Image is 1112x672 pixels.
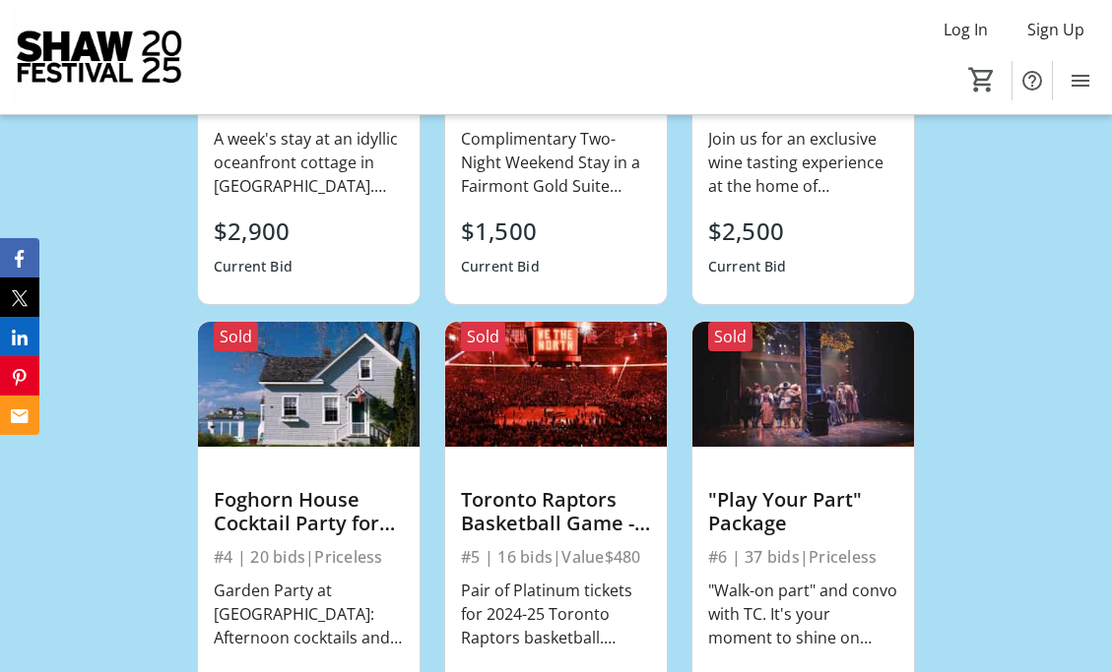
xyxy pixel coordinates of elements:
[461,249,540,284] div: Current Bid
[1061,61,1100,100] button: Menu
[214,543,404,571] div: #4 | 20 bids | Priceless
[461,322,505,351] div: Sold
[708,249,787,284] div: Current Bid
[198,322,420,446] img: Foghorn House Cocktail Party for 20
[708,214,787,249] div: $2,500
[461,488,651,535] div: Toronto Raptors Basketball Game - 2 Platinum tickets
[461,579,651,649] div: Pair of Platinum tickets for 2024-25 Toronto Raptors basketball. Section 107, Row 8, Seats 9 & 10...
[708,488,898,535] div: "Play Your Part" Package
[1027,18,1084,41] span: Sign Up
[928,14,1004,45] button: Log In
[708,543,898,571] div: #6 | 37 bids | Priceless
[708,322,752,351] div: Sold
[214,127,404,198] div: A week's stay at an idyllic oceanfront cottage in [GEOGRAPHIC_DATA]. This cottage overlooks the o...
[708,127,898,198] div: Join us for an exclusive wine tasting experience at the home of [PERSON_NAME] and [PERSON_NAME], ...
[692,322,914,446] img: "Play Your Part" Package
[214,214,293,249] div: $2,900
[461,543,651,571] div: #5 | 16 bids | Value $480
[214,579,404,649] div: Garden Party at [GEOGRAPHIC_DATA]: Afternoon cocktails and canapes for 20 on the waterfront at th...
[214,488,404,535] div: Foghorn House Cocktail Party for 20
[964,62,1000,97] button: Cart
[944,18,988,41] span: Log In
[708,579,898,649] div: "Walk-on part" and convo with TC. It's your moment to shine on stage! This experience includes a ...
[461,127,651,198] div: Complimentary Two-Night Weekend Stay in a Fairmont Gold Suite including Dinner for Two at REIGN R...
[214,322,258,351] div: Sold
[1013,61,1052,100] button: Help
[461,214,540,249] div: $1,500
[1012,14,1100,45] button: Sign Up
[445,322,667,446] img: Toronto Raptors Basketball Game - 2 Platinum tickets
[214,249,293,284] div: Current Bid
[12,8,187,106] img: Shaw Festival's Logo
